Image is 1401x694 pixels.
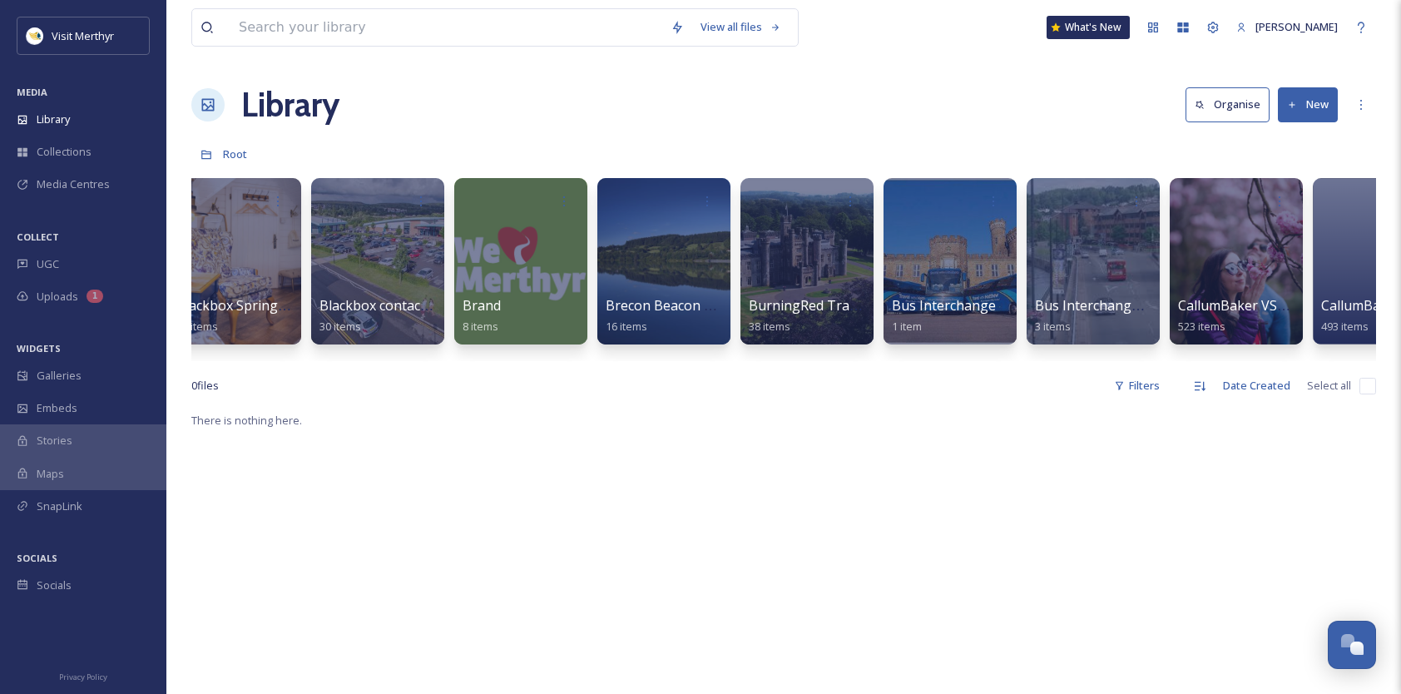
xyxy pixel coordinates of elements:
span: MEDIA [17,86,47,98]
span: Brecon Beacon org Brand Band free to use please credit photographer [606,296,1051,315]
span: Blackbox contact sheets for Retail Park [DATE] [319,296,611,315]
button: Organise [1186,87,1270,121]
img: download.jpeg [27,27,43,44]
span: 0 file s [191,378,219,394]
span: 8 items [463,319,498,334]
span: 1 item [892,319,922,334]
span: Collections [37,144,92,160]
a: Blackbox contact sheets for Retail Park [DATE]30 items [319,298,611,334]
a: [PERSON_NAME] [1228,11,1346,43]
a: Bus Interchange1 item [892,298,996,334]
div: 1 [87,290,103,303]
a: Root [223,144,247,164]
span: [PERSON_NAME] [1255,19,1338,34]
div: Filters [1106,369,1168,402]
span: Media Centres [37,176,110,192]
span: Library [37,112,70,127]
span: There is nothing here. [191,413,302,428]
a: Privacy Policy [59,666,107,686]
a: Bus Interchange Banners and Displays3 items [1035,298,1278,334]
span: Select all [1307,378,1351,394]
a: Library [241,80,339,130]
span: 24 items [176,319,218,334]
span: COLLECT [17,231,59,243]
button: New [1278,87,1338,121]
input: Search your library [230,9,662,46]
span: SnapLink [37,498,82,514]
span: Socials [37,578,72,593]
span: Visit Merthyr [52,28,114,43]
span: Bus Interchange Banners and Displays [1035,296,1278,315]
span: Uploads [37,289,78,305]
span: UGC [37,256,59,272]
span: 30 items [319,319,361,334]
span: Embeds [37,400,77,416]
span: SOCIALS [17,552,57,564]
button: Open Chat [1328,621,1376,669]
span: 3 items [1035,319,1071,334]
a: Brand8 items [463,298,501,334]
span: WIDGETS [17,342,61,354]
span: 493 items [1321,319,1369,334]
span: Bus Interchange [892,296,996,315]
span: Root [223,146,247,161]
a: Brecon Beacon org Brand Band free to use please credit photographer16 items [606,298,1051,334]
span: Brand [463,296,501,315]
span: Stories [37,433,72,449]
span: BurningRed Travel Trade LinkedIn Ads 25 [749,296,1009,315]
span: 523 items [1178,319,1225,334]
a: BurningRed Travel Trade LinkedIn Ads 2538 items [749,298,1009,334]
span: Maps [37,466,64,482]
span: Galleries [37,368,82,384]
span: 16 items [606,319,647,334]
span: 38 items [749,319,790,334]
a: View all files [692,11,790,43]
div: Date Created [1215,369,1299,402]
span: Privacy Policy [59,672,107,682]
a: What's New [1047,16,1130,39]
